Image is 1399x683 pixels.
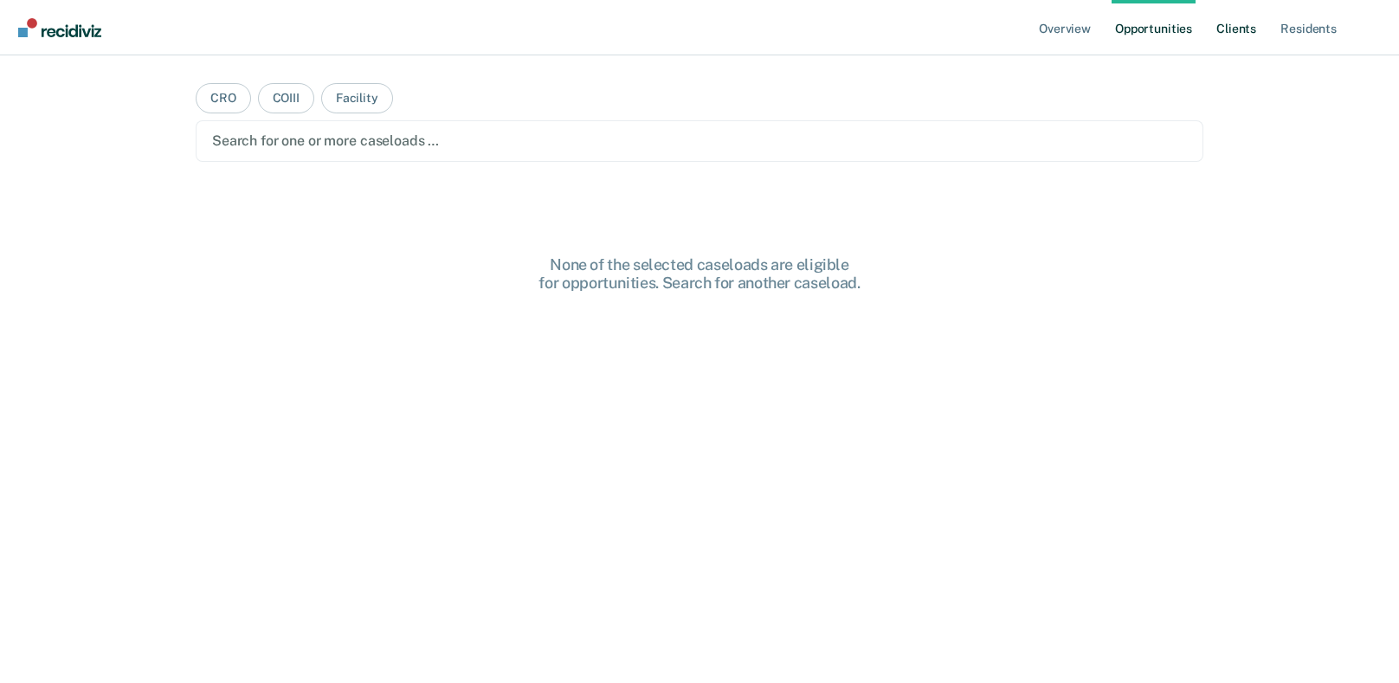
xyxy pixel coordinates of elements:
[422,255,977,293] div: None of the selected caseloads are eligible for opportunities. Search for another caseload.
[18,18,101,37] img: Recidiviz
[321,83,393,113] button: Facility
[1357,13,1385,41] button: Profile dropdown button
[258,83,314,113] button: COIII
[196,83,251,113] button: CRO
